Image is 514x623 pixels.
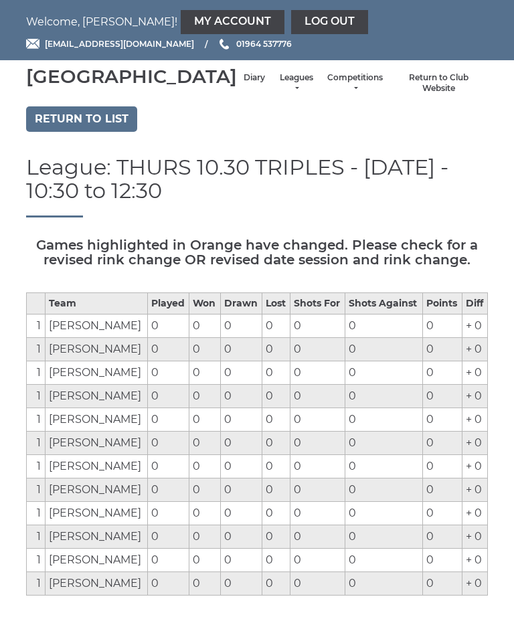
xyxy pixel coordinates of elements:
[462,385,487,408] td: + 0
[345,385,423,408] td: 0
[27,385,46,408] td: 1
[147,549,189,572] td: 0
[27,478,46,502] td: 1
[462,455,487,478] td: + 0
[345,432,423,455] td: 0
[189,432,220,455] td: 0
[220,478,262,502] td: 0
[262,478,290,502] td: 0
[345,293,423,315] th: Shots Against
[423,525,462,549] td: 0
[27,572,46,596] td: 1
[262,361,290,385] td: 0
[189,293,220,315] th: Won
[147,455,189,478] td: 0
[423,432,462,455] td: 0
[290,432,345,455] td: 0
[290,549,345,572] td: 0
[27,338,46,361] td: 1
[189,572,220,596] td: 0
[262,385,290,408] td: 0
[147,385,189,408] td: 0
[462,549,487,572] td: + 0
[290,502,345,525] td: 0
[290,315,345,338] td: 0
[423,361,462,385] td: 0
[262,572,290,596] td: 0
[220,455,262,478] td: 0
[45,572,147,596] td: [PERSON_NAME]
[278,72,314,94] a: Leagues
[26,39,39,49] img: Email
[345,408,423,432] td: 0
[189,455,220,478] td: 0
[220,338,262,361] td: 0
[27,361,46,385] td: 1
[396,72,481,94] a: Return to Club Website
[45,338,147,361] td: [PERSON_NAME]
[220,408,262,432] td: 0
[45,478,147,502] td: [PERSON_NAME]
[189,408,220,432] td: 0
[189,478,220,502] td: 0
[147,293,189,315] th: Played
[290,293,345,315] th: Shots For
[423,502,462,525] td: 0
[45,408,147,432] td: [PERSON_NAME]
[220,525,262,549] td: 0
[45,502,147,525] td: [PERSON_NAME]
[345,478,423,502] td: 0
[220,39,229,50] img: Phone us
[147,315,189,338] td: 0
[423,478,462,502] td: 0
[220,315,262,338] td: 0
[345,361,423,385] td: 0
[462,502,487,525] td: + 0
[45,525,147,549] td: [PERSON_NAME]
[291,10,368,34] a: Log out
[462,338,487,361] td: + 0
[262,315,290,338] td: 0
[462,408,487,432] td: + 0
[262,432,290,455] td: 0
[345,572,423,596] td: 0
[327,72,383,94] a: Competitions
[218,37,292,50] a: Phone us 01964 537776
[462,361,487,385] td: + 0
[423,455,462,478] td: 0
[345,502,423,525] td: 0
[26,66,237,87] div: [GEOGRAPHIC_DATA]
[147,572,189,596] td: 0
[220,361,262,385] td: 0
[147,432,189,455] td: 0
[423,315,462,338] td: 0
[262,549,290,572] td: 0
[262,293,290,315] th: Lost
[45,432,147,455] td: [PERSON_NAME]
[220,385,262,408] td: 0
[27,455,46,478] td: 1
[290,455,345,478] td: 0
[189,549,220,572] td: 0
[189,361,220,385] td: 0
[345,525,423,549] td: 0
[27,432,46,455] td: 1
[423,293,462,315] th: Points
[45,361,147,385] td: [PERSON_NAME]
[423,549,462,572] td: 0
[462,478,487,502] td: + 0
[462,572,487,596] td: + 0
[27,315,46,338] td: 1
[262,455,290,478] td: 0
[262,408,290,432] td: 0
[45,385,147,408] td: [PERSON_NAME]
[290,385,345,408] td: 0
[45,455,147,478] td: [PERSON_NAME]
[27,549,46,572] td: 1
[345,549,423,572] td: 0
[26,37,194,50] a: Email [EMAIL_ADDRESS][DOMAIN_NAME]
[147,338,189,361] td: 0
[147,408,189,432] td: 0
[423,385,462,408] td: 0
[290,408,345,432] td: 0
